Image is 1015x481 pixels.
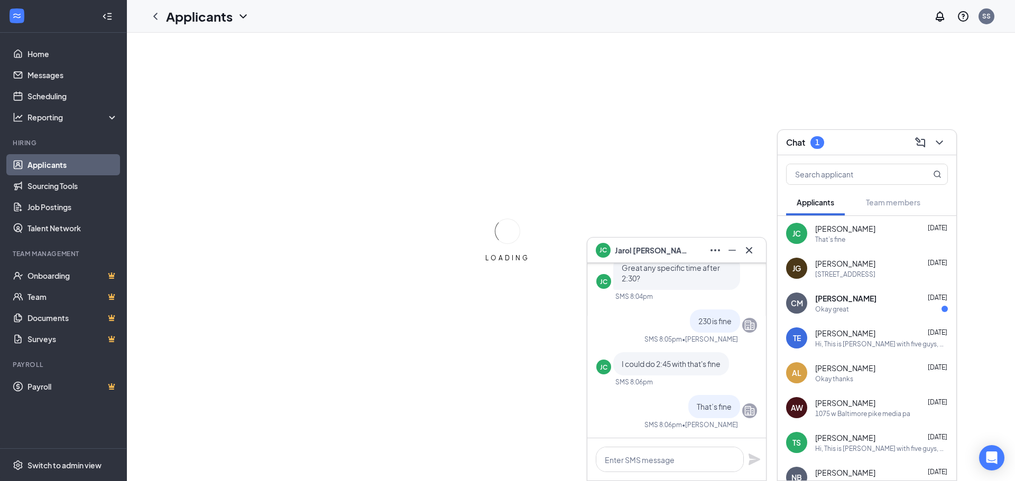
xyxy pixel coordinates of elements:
a: Applicants [27,154,118,175]
svg: Cross [743,244,755,257]
div: JC [600,363,607,372]
svg: ComposeMessage [914,136,927,149]
div: Switch to admin view [27,460,101,470]
div: AL [792,367,801,378]
a: Messages [27,64,118,86]
div: Team Management [13,249,116,258]
button: Minimize [724,242,741,259]
button: ChevronDown [931,134,948,151]
span: Great any specific time after 2:30? [622,263,720,283]
svg: ChevronDown [933,136,946,149]
svg: Minimize [726,244,739,257]
svg: Company [743,319,756,332]
div: SMS 8:04pm [615,292,653,301]
a: DocumentsCrown [27,307,118,328]
svg: Plane [748,453,761,466]
div: 1 [815,138,819,147]
a: SurveysCrown [27,328,118,350]
svg: ChevronLeft [149,10,162,23]
svg: Ellipses [709,244,722,257]
span: [PERSON_NAME] [815,432,875,443]
button: Cross [741,242,758,259]
div: LOADING [481,253,534,262]
span: [DATE] [928,294,947,301]
span: [DATE] [928,259,947,267]
div: JG [792,263,801,273]
span: That’s fine [697,402,732,411]
div: [STREET_ADDRESS] [815,270,875,279]
div: SMS 8:06pm [615,378,653,386]
a: TeamCrown [27,286,118,307]
div: Reporting [27,112,118,122]
span: [PERSON_NAME] [815,223,875,234]
span: [PERSON_NAME] [815,467,875,478]
span: [DATE] [928,398,947,406]
button: ComposeMessage [912,134,929,151]
svg: QuestionInfo [957,10,970,23]
svg: MagnifyingGlass [933,170,942,178]
div: Payroll [13,360,116,369]
a: Home [27,43,118,64]
a: Job Postings [27,196,118,218]
span: [PERSON_NAME] [815,258,875,269]
div: JC [792,228,801,239]
div: SS [982,12,991,21]
a: PayrollCrown [27,376,118,397]
div: CM [791,298,803,308]
span: [PERSON_NAME] [815,293,876,304]
div: AW [791,402,803,413]
div: SMS 8:05pm [644,335,682,344]
div: JC [600,277,607,286]
span: [PERSON_NAME] [815,328,875,338]
span: [PERSON_NAME] [815,363,875,373]
div: Okay thanks [815,374,853,383]
div: Hi, This is [PERSON_NAME] with five guys, Would you be available this week for an interview? If s... [815,339,948,348]
div: Okay great [815,305,849,314]
span: [DATE] [928,224,947,232]
a: Sourcing Tools [27,175,118,196]
svg: ChevronDown [237,10,250,23]
span: • [PERSON_NAME] [682,335,738,344]
div: Hi, This is [PERSON_NAME] with five guys, Would you be available this upcoming week for an interv... [815,444,948,453]
span: [DATE] [928,468,947,476]
div: SMS 8:06pm [644,420,682,429]
svg: WorkstreamLogo [12,11,22,21]
span: [DATE] [928,363,947,371]
span: Applicants [797,197,834,207]
span: Team members [866,197,920,207]
h3: Chat [786,137,805,148]
div: 1075 w Baltimore pike media pa [815,409,910,418]
input: Search applicant [787,164,912,184]
a: Scheduling [27,86,118,107]
div: TS [792,437,801,448]
span: • [PERSON_NAME] [682,420,738,429]
a: OnboardingCrown [27,265,118,286]
h1: Applicants [166,7,233,25]
svg: Notifications [934,10,946,23]
button: Ellipses [707,242,724,259]
div: Hiring [13,138,116,147]
span: 230 is fine [698,316,732,326]
svg: Settings [13,460,23,470]
a: Talent Network [27,218,118,239]
div: Open Intercom Messenger [979,445,1004,470]
span: [DATE] [928,328,947,336]
span: Jarol [PERSON_NAME] [615,244,689,256]
span: I could do 2:45 with that's fine [622,359,721,369]
span: [PERSON_NAME] [815,398,875,408]
svg: Collapse [102,11,113,22]
svg: Company [743,404,756,417]
span: [DATE] [928,433,947,441]
div: That’s fine [815,235,845,244]
svg: Analysis [13,112,23,122]
div: TE [793,333,801,343]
